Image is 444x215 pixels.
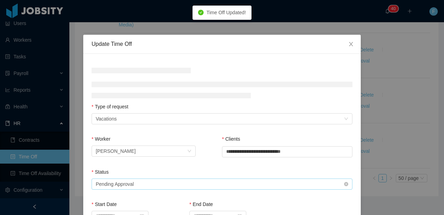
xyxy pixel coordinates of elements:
button: Close [341,35,361,54]
label: Clients [222,136,240,142]
span: Time Off Updated! [206,10,246,15]
label: End Date [189,201,213,207]
i: icon: close [348,41,354,47]
i: icon: check-circle [198,10,204,15]
i: icon: close-circle [344,182,348,186]
div: Pending Approval [96,179,134,189]
div: Alana Correa [96,146,136,156]
label: Status [92,169,109,175]
div: Update Time Off [92,40,352,48]
label: Type of request [92,104,128,109]
label: Start Date [92,201,117,207]
div: Vacations [96,114,117,124]
label: Worker [92,136,110,142]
